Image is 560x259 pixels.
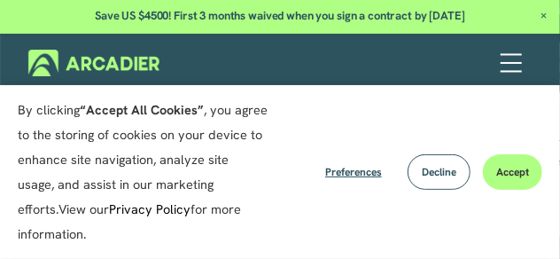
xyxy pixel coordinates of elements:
[422,165,456,179] span: Decline
[80,102,204,118] strong: “Accept All Cookies”
[408,154,471,190] button: Decline
[496,165,529,179] span: Accept
[483,154,542,190] button: Accept
[109,201,191,217] a: Privacy Policy
[471,174,560,259] iframe: Chat Widget
[471,174,560,259] div: Widget de chat
[28,50,159,76] img: Arcadier
[312,154,395,190] button: Preferences
[18,98,268,247] p: By clicking , you agree to the storing of cookies on your device to enhance site navigation, anal...
[325,165,382,179] span: Preferences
